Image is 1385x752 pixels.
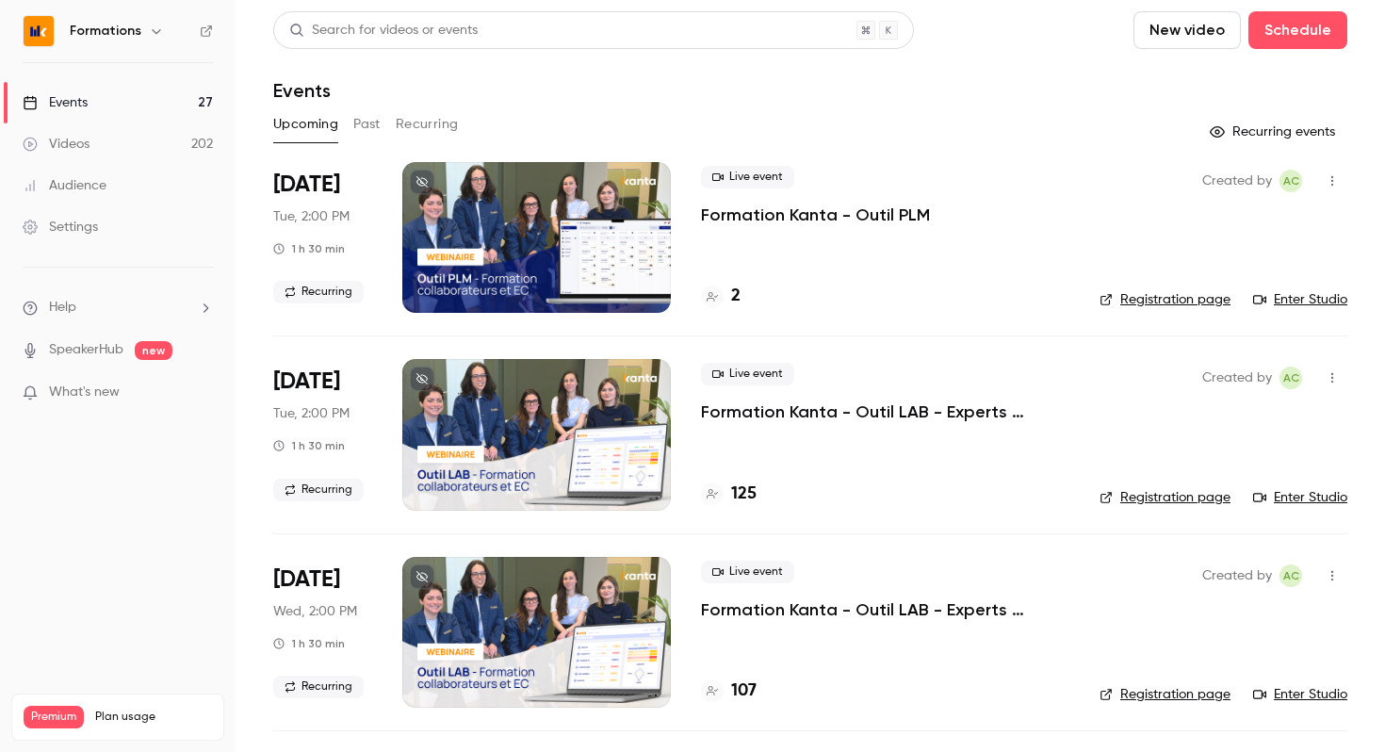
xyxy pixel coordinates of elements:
[273,367,340,397] span: [DATE]
[1279,170,1302,192] span: Anaïs Cachelou
[273,479,364,501] span: Recurring
[273,79,331,102] h1: Events
[1253,290,1347,309] a: Enter Studio
[731,482,757,507] h4: 125
[135,341,172,360] span: new
[1202,367,1272,389] span: Created by
[701,204,930,226] a: Formation Kanta - Outil PLM
[273,241,345,256] div: 1 h 30 min
[701,284,741,309] a: 2
[24,706,84,728] span: Premium
[1279,564,1302,587] span: Anaïs Cachelou
[1100,488,1230,507] a: Registration page
[49,340,123,360] a: SpeakerHub
[273,676,364,698] span: Recurring
[49,383,120,402] span: What's new
[95,710,212,725] span: Plan usage
[731,284,741,309] h4: 2
[701,401,1069,423] a: Formation Kanta - Outil LAB - Experts Comptables & Collaborateurs
[1283,564,1299,587] span: AC
[701,363,794,385] span: Live event
[273,557,372,708] div: Sep 10 Wed, 2:00 PM (Europe/Paris)
[701,482,757,507] a: 125
[701,166,794,188] span: Live event
[273,281,364,303] span: Recurring
[353,109,381,139] button: Past
[273,359,372,510] div: Sep 9 Tue, 2:00 PM (Europe/Paris)
[1253,488,1347,507] a: Enter Studio
[396,109,459,139] button: Recurring
[1100,290,1230,309] a: Registration page
[1283,367,1299,389] span: AC
[23,93,88,112] div: Events
[701,678,757,704] a: 107
[273,207,350,226] span: Tue, 2:00 PM
[273,404,350,423] span: Tue, 2:00 PM
[273,438,345,453] div: 1 h 30 min
[273,602,357,621] span: Wed, 2:00 PM
[23,135,90,154] div: Videos
[24,16,54,46] img: Formations
[731,678,757,704] h4: 107
[1133,11,1241,49] button: New video
[1202,564,1272,587] span: Created by
[23,298,213,318] li: help-dropdown-opener
[23,218,98,237] div: Settings
[273,162,372,313] div: Sep 9 Tue, 2:00 PM (Europe/Paris)
[1283,170,1299,192] span: AC
[273,564,340,595] span: [DATE]
[701,598,1069,621] a: Formation Kanta - Outil LAB - Experts Comptables & Collaborateurs
[289,21,478,41] div: Search for videos or events
[23,176,106,195] div: Audience
[70,22,141,41] h6: Formations
[1248,11,1347,49] button: Schedule
[273,170,340,200] span: [DATE]
[1279,367,1302,389] span: Anaïs Cachelou
[1201,117,1347,147] button: Recurring events
[49,298,76,318] span: Help
[273,109,338,139] button: Upcoming
[1100,685,1230,704] a: Registration page
[1253,685,1347,704] a: Enter Studio
[273,636,345,651] div: 1 h 30 min
[1202,170,1272,192] span: Created by
[701,561,794,583] span: Live event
